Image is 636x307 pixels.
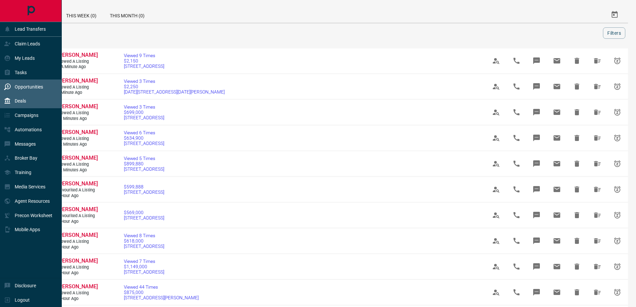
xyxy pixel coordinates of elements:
span: $569,000 [124,210,164,215]
span: [STREET_ADDRESS] [124,269,164,275]
span: View Profile [488,79,504,95]
span: 1 minute ago [57,90,97,96]
span: 42 minutes ago [57,167,97,173]
span: $899,880 [124,161,164,166]
span: Viewed 8 Times [124,233,164,238]
span: [STREET_ADDRESS] [124,244,164,249]
span: Message [528,284,545,300]
span: Viewed 6 Times [124,130,164,135]
a: Viewed 5 Times$899,880[STREET_ADDRESS] [124,156,164,172]
span: 42 minutes ago [57,142,97,147]
span: Hide [569,284,585,300]
span: Email [549,259,565,275]
span: Hide [569,104,585,120]
span: Email [549,233,565,249]
span: Snooze [609,259,625,275]
a: [PERSON_NAME] [57,206,97,213]
span: Favourited a Listing [57,187,97,193]
a: $599,888[STREET_ADDRESS] [124,184,164,195]
span: [STREET_ADDRESS] [124,115,164,120]
a: Viewed 9 Times$2,150[STREET_ADDRESS] [124,53,164,69]
span: Snooze [609,181,625,197]
a: [PERSON_NAME] [57,52,97,59]
span: Call [508,207,524,223]
span: View Profile [488,284,504,300]
span: Message [528,259,545,275]
span: Hide [569,181,585,197]
span: View Profile [488,104,504,120]
span: $599,888 [124,184,164,189]
a: [PERSON_NAME] [57,283,97,290]
span: Hide All from Darlene Malon [589,104,605,120]
a: Viewed 8 Times$618,000[STREET_ADDRESS] [124,233,164,249]
span: Email [549,207,565,223]
span: Call [508,104,524,120]
span: [STREET_ADDRESS] [124,166,164,172]
a: [PERSON_NAME] [57,155,97,162]
span: [PERSON_NAME] [57,155,98,161]
span: Snooze [609,233,625,249]
span: Hide [569,259,585,275]
span: Message [528,104,545,120]
span: Email [549,130,565,146]
a: Viewed 3 Times$2,250[DATE][STREET_ADDRESS][DATE][PERSON_NAME] [124,79,225,95]
span: 1 hour ago [57,245,97,250]
span: [STREET_ADDRESS] [124,141,164,146]
span: $2,250 [124,84,225,89]
span: Hide All from Molly Kay [589,284,605,300]
span: Hide All from Tabassum Hawlader [589,207,605,223]
span: View Profile [488,207,504,223]
span: $1,149,000 [124,264,164,269]
span: Call [508,233,524,249]
span: Hide All from Nastaran Farah [589,79,605,95]
span: $634,900 [124,135,164,141]
span: [DATE][STREET_ADDRESS][DATE][PERSON_NAME] [124,89,225,95]
span: Hide [569,130,585,146]
a: [PERSON_NAME] [57,129,97,136]
span: Viewed 7 Times [124,259,164,264]
span: Snooze [609,156,625,172]
span: 1 hour ago [57,219,97,224]
span: Email [549,53,565,69]
span: [STREET_ADDRESS][PERSON_NAME] [124,295,199,300]
span: Email [549,79,565,95]
span: [PERSON_NAME] [57,103,98,110]
span: Viewed a Listing [57,59,97,64]
span: Message [528,233,545,249]
span: [STREET_ADDRESS] [124,215,164,220]
a: $569,000[STREET_ADDRESS] [124,210,164,220]
span: Message [528,156,545,172]
div: This Week (0) [59,7,103,23]
span: [STREET_ADDRESS] [124,63,164,69]
span: Viewed a Listing [57,110,97,116]
a: [PERSON_NAME] [57,78,97,85]
span: [PERSON_NAME] [57,258,98,264]
span: [PERSON_NAME] [57,52,98,58]
span: Hide All from Darlene Malon [589,130,605,146]
span: $699,000 [124,110,164,115]
span: Viewed 44 Times [124,284,199,290]
span: Viewed 5 Times [124,156,164,161]
span: [PERSON_NAME] [57,206,98,212]
span: Call [508,259,524,275]
span: Hide All from Nastaran Farah [589,53,605,69]
div: This Month (0) [103,7,151,23]
span: Viewed a Listing [57,239,97,245]
span: View Profile [488,181,504,197]
span: Snooze [609,104,625,120]
button: Select Date Range [607,7,623,23]
span: Viewed a Listing [57,290,97,296]
span: Message [528,53,545,69]
span: Hide [569,53,585,69]
span: Viewed a Listing [57,265,97,270]
span: Email [549,181,565,197]
span: Hide [569,156,585,172]
span: Hide All from Anne Pelletier [589,259,605,275]
span: Hide [569,207,585,223]
span: $618,000 [124,238,164,244]
span: Viewed a Listing [57,162,97,167]
span: Hide All from Audrey Berend [589,233,605,249]
span: View Profile [488,259,504,275]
